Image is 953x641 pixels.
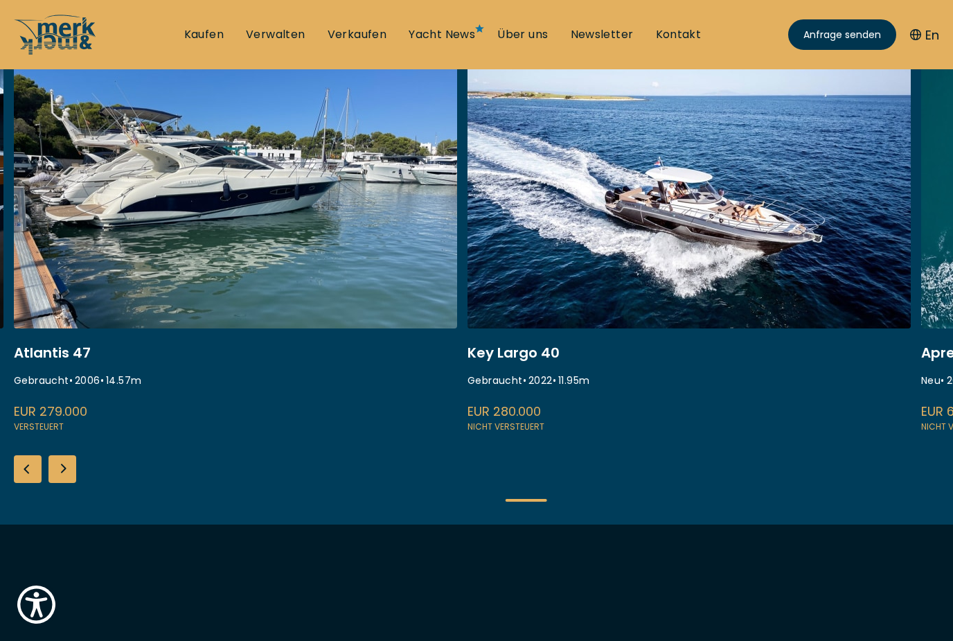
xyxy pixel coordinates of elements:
[184,27,224,42] a: Kaufen
[409,27,475,42] a: Yacht News
[497,27,548,42] a: Über uns
[571,27,634,42] a: Newsletter
[246,27,305,42] a: Verwalten
[14,582,59,627] button: Show Accessibility Preferences
[14,455,42,483] div: Previous slide
[48,455,76,483] div: Next slide
[788,19,896,50] a: Anfrage senden
[910,26,939,44] button: En
[656,27,702,42] a: Kontakt
[328,27,387,42] a: Verkaufen
[803,28,881,42] span: Anfrage senden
